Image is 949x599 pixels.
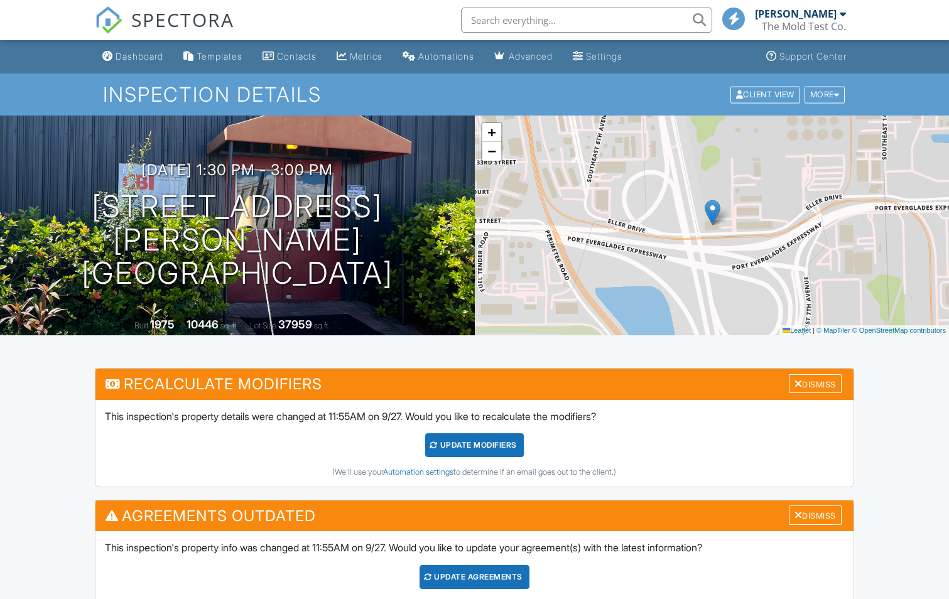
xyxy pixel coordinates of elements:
[420,565,529,589] div: Update Agreements
[487,143,496,159] span: −
[509,51,553,62] div: Advanced
[705,200,720,225] img: Marker
[116,51,163,62] div: Dashboard
[762,20,846,33] div: The Mold Test Co.
[178,45,247,68] a: Templates
[461,8,712,33] input: Search everything...
[95,400,854,487] div: This inspection's property details were changed at 11:55AM on 9/27. Would you like to recalculate...
[220,321,238,330] span: sq. ft.
[487,124,496,140] span: +
[332,45,388,68] a: Metrics
[277,51,317,62] div: Contacts
[730,86,800,103] div: Client View
[350,51,382,62] div: Metrics
[314,321,330,330] span: sq.ft.
[95,17,234,43] a: SPECTORA
[586,51,622,62] div: Settings
[398,45,479,68] a: Automations (Basic)
[278,318,312,331] div: 37959
[197,51,242,62] div: Templates
[187,318,219,331] div: 10446
[103,84,846,105] h1: Inspection Details
[250,321,276,330] span: Lot Size
[95,500,854,531] h3: Agreements Outdated
[789,374,842,394] div: Dismiss
[95,369,854,399] h3: Recalculate Modifiers
[805,86,845,103] div: More
[134,321,148,330] span: Built
[816,326,850,334] a: © MapTiler
[755,8,837,20] div: [PERSON_NAME]
[761,45,852,68] a: Support Center
[779,51,847,62] div: Support Center
[141,161,333,178] h3: [DATE] 1:30 pm - 3:00 pm
[482,123,501,142] a: Zoom in
[150,318,175,331] div: 1975
[425,433,524,457] div: UPDATE Modifiers
[813,326,815,334] span: |
[489,45,558,68] a: Advanced
[789,505,842,525] div: Dismiss
[729,89,803,99] a: Client View
[105,467,844,477] div: (We'll use your to determine if an email goes out to the client.)
[852,326,946,334] a: © OpenStreetMap contributors
[418,51,474,62] div: Automations
[783,326,811,334] a: Leaflet
[482,142,501,161] a: Zoom out
[20,190,455,289] h1: [STREET_ADDRESS][PERSON_NAME] [GEOGRAPHIC_DATA]
[131,6,234,33] span: SPECTORA
[383,467,453,477] a: Automation settings
[97,45,168,68] a: Dashboard
[95,6,122,34] img: The Best Home Inspection Software - Spectora
[568,45,627,68] a: Settings
[258,45,322,68] a: Contacts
